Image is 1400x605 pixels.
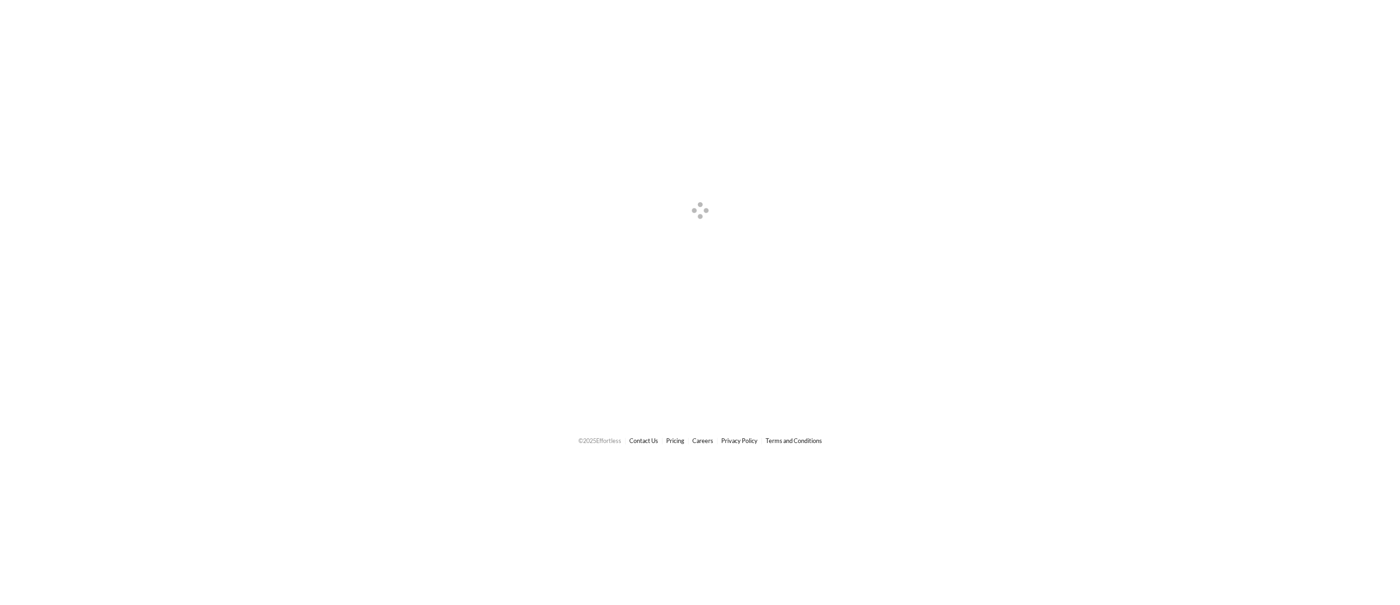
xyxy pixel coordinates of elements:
span: © 2025 Effortless [578,437,621,444]
a: Careers [692,437,713,444]
a: Terms and Conditions [766,437,822,444]
a: Pricing [666,437,684,444]
a: Contact Us [629,437,658,444]
a: Privacy Policy [721,437,758,444]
